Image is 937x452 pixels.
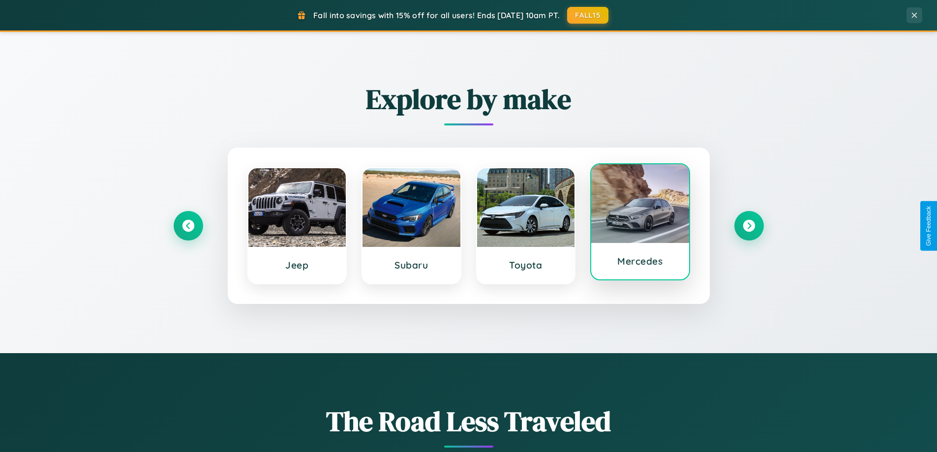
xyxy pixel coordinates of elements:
[925,206,932,246] div: Give Feedback
[258,259,336,271] h3: Jeep
[487,259,565,271] h3: Toyota
[174,402,764,440] h1: The Road Less Traveled
[313,10,560,20] span: Fall into savings with 15% off for all users! Ends [DATE] 10am PT.
[174,80,764,118] h2: Explore by make
[567,7,608,24] button: FALL15
[372,259,451,271] h3: Subaru
[601,255,679,267] h3: Mercedes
